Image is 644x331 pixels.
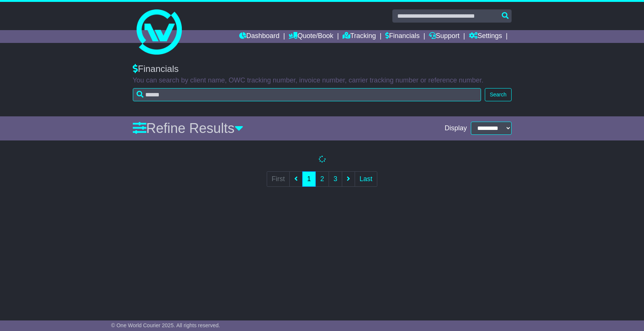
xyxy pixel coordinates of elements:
[111,322,220,328] span: © One World Courier 2025. All rights reserved.
[444,124,467,133] span: Display
[343,30,376,43] a: Tracking
[302,171,316,187] a: 1
[315,171,329,187] a: 2
[469,30,502,43] a: Settings
[239,30,280,43] a: Dashboard
[133,76,512,85] p: You can search by client name, OWC tracking number, invoice number, carrier tracking number or re...
[329,171,342,187] a: 3
[289,30,333,43] a: Quote/Book
[355,171,377,187] a: Last
[385,30,420,43] a: Financials
[485,88,511,101] button: Search
[133,64,512,75] div: Financials
[133,121,243,136] a: Refine Results
[429,30,460,43] a: Support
